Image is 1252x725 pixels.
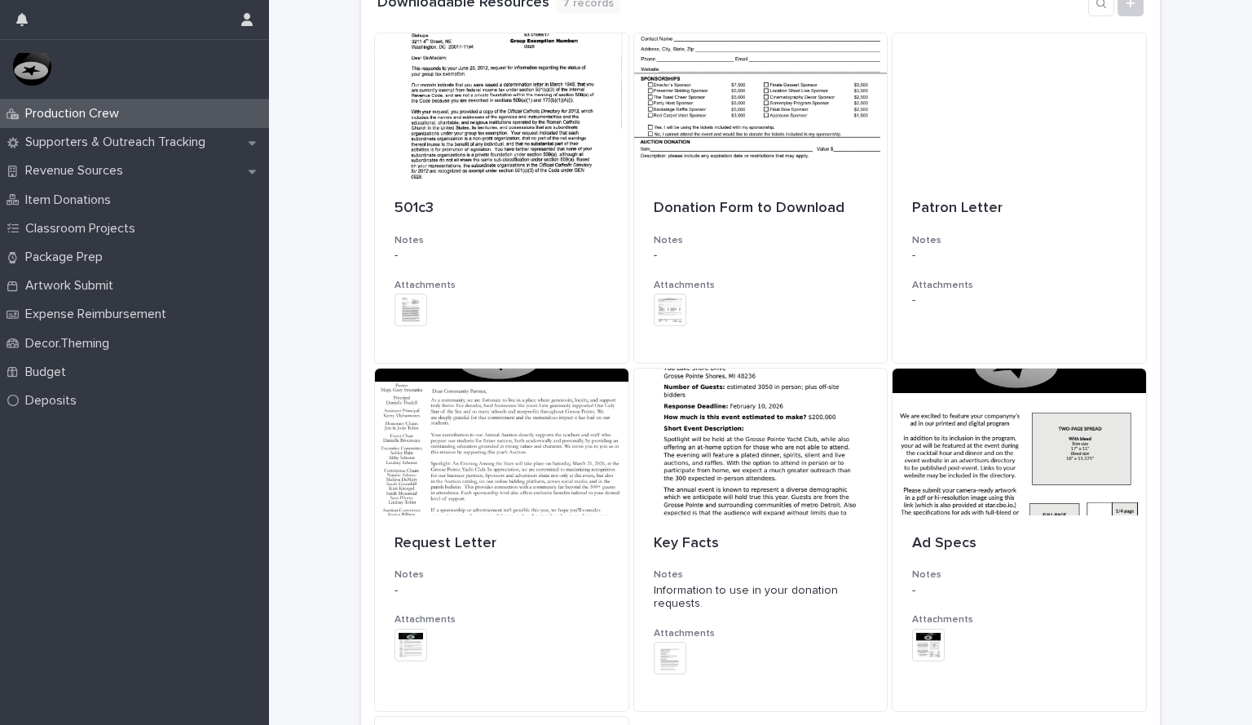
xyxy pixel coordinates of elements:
[654,234,868,247] h3: Notes
[395,234,609,247] h3: Notes
[654,250,657,261] span: -
[395,535,609,553] p: Request Letter
[654,627,868,640] h3: Attachments
[19,393,90,409] p: Deposits
[654,568,868,581] h3: Notes
[19,135,218,150] p: Supporters & Outreach Tracking
[912,294,1126,307] p: -
[19,192,124,208] p: Item Donations
[912,234,1126,247] h3: Notes
[19,221,148,237] p: Classroom Projects
[912,279,1126,292] h3: Attachments
[19,163,136,179] p: Revenue Sources
[912,568,1126,581] h3: Notes
[654,535,868,553] p: Key Facts
[912,535,1126,553] p: Ad Specs
[633,33,888,364] a: Donation Form to DownloadNotes-Attachments
[19,278,126,294] p: Artwork Submit
[654,200,868,218] p: Donation Form to Download
[19,307,179,322] p: Expense Reimbursement
[19,250,116,265] p: Package Prep
[912,200,1126,218] p: Patron Letter
[654,585,841,610] span: Information to use in your donation requests.
[633,368,888,712] a: Key FactsNotesInformation to use in your donation requests.Attachments
[13,53,51,86] img: G0wEskHaQMChBipT0KU2
[395,279,609,292] h3: Attachments
[912,613,1126,626] h3: Attachments
[19,336,122,351] p: Decor.Theming
[395,200,609,218] p: 501c3
[892,33,1147,364] a: Patron LetterNotes-Attachments-
[654,279,868,292] h3: Attachments
[892,368,1147,712] a: Ad SpecsNotes-Attachments
[912,250,915,261] span: -
[395,250,398,261] span: -
[395,613,609,626] h3: Attachments
[912,585,915,596] span: -
[395,585,398,596] span: -
[374,33,629,364] a: 501c3Notes-Attachments
[395,568,609,581] h3: Notes
[19,365,79,380] p: Budget
[374,368,629,712] a: Request LetterNotes-Attachments
[19,106,132,122] p: Production Crew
